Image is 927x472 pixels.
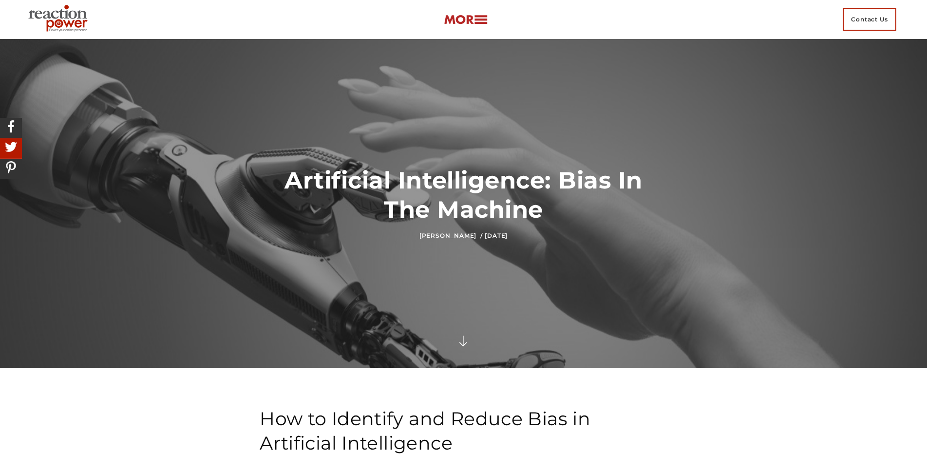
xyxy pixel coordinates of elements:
[444,14,488,25] img: more-btn.png
[2,138,19,155] img: Share On Twitter
[260,407,590,454] span: How to Identify and Reduce Bias in Artificial Intelligence
[2,159,19,176] img: Share On Pinterest
[24,2,95,37] img: Executive Branding | Personal Branding Agency
[843,8,896,31] span: Contact Us
[485,232,508,239] time: [DATE]
[2,118,19,135] img: Share On Facebook
[260,166,667,224] h1: Artificial Intelligence: Bias In The Machine
[419,232,483,239] a: [PERSON_NAME] /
